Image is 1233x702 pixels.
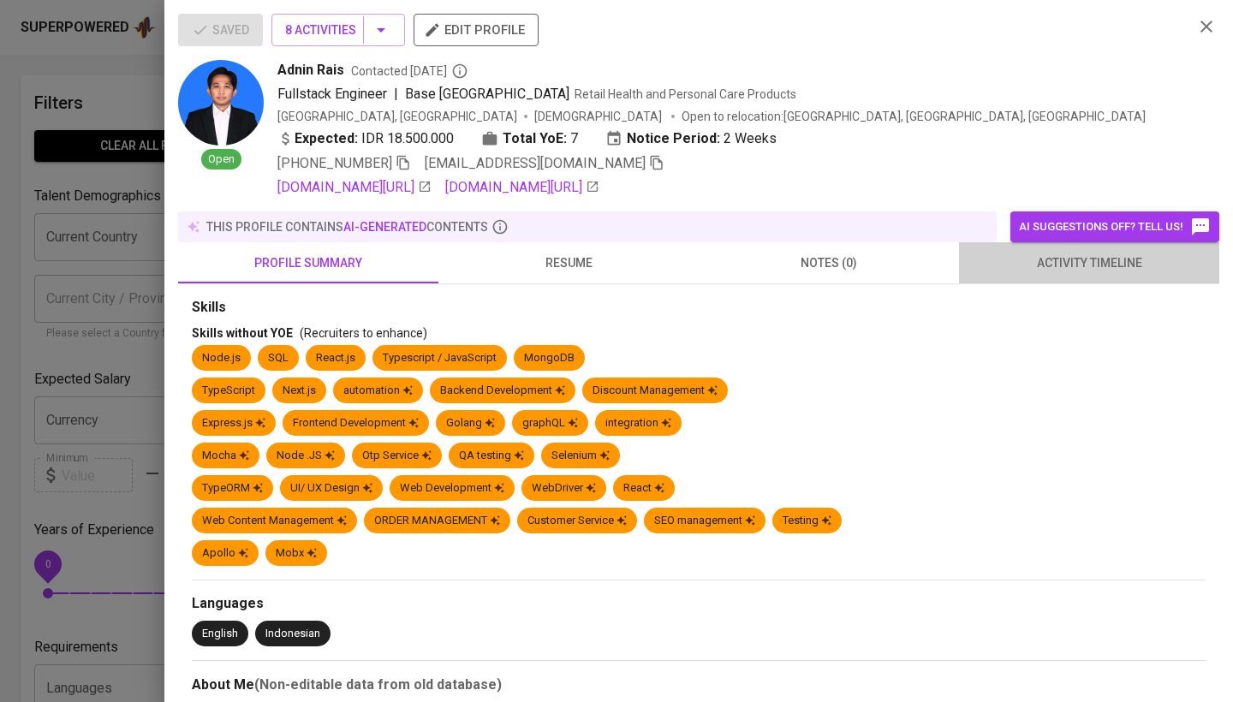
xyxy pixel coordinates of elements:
[449,253,688,274] span: resume
[575,87,796,101] span: Retail Health and Personal Care Products
[202,513,347,529] div: Web Content Management
[383,350,497,366] div: Typescript / JavaScript
[254,676,502,693] b: (Non-editable data from old database)
[532,480,596,497] div: WebDriver
[551,448,610,464] div: Selenium
[654,513,755,529] div: SEO management
[202,626,238,642] div: English
[1010,211,1219,242] button: AI suggestions off? Tell us!
[969,253,1209,274] span: activity timeline
[623,480,664,497] div: React
[605,415,671,431] div: integration
[201,152,241,168] span: Open
[605,128,777,149] div: 2 Weeks
[202,545,248,562] div: Apollo
[178,60,264,146] img: b70db2ad91d2e9322b225fc3a67c0701.jpeg
[394,84,398,104] span: |
[343,383,413,399] div: automation
[277,177,432,198] a: [DOMAIN_NAME][URL]
[427,19,525,41] span: edit profile
[351,62,468,80] span: Contacted [DATE]
[343,220,426,234] span: AI-generated
[405,86,569,102] span: Base [GEOGRAPHIC_DATA]
[627,128,720,149] b: Notice Period:
[374,513,500,529] div: ORDER MANAGEMENT
[414,22,539,36] a: edit profile
[206,218,488,235] p: this profile contains contents
[202,480,263,497] div: TypeORM
[503,128,567,149] b: Total YoE:
[202,383,255,399] div: TypeScript
[400,480,504,497] div: Web Development
[451,62,468,80] svg: By Batam recruiter
[202,350,241,366] div: Node.js
[300,326,427,340] span: (Recruiters to enhance)
[277,108,517,125] div: [GEOGRAPHIC_DATA], [GEOGRAPHIC_DATA]
[534,108,664,125] span: [DEMOGRAPHIC_DATA]
[295,128,358,149] b: Expected:
[445,177,599,198] a: [DOMAIN_NAME][URL]
[522,415,578,431] div: graphQL
[440,383,565,399] div: Backend Development
[527,513,627,529] div: Customer Service
[277,86,387,102] span: Fullstack Engineer
[593,383,718,399] div: Discount Management
[277,155,392,171] span: [PHONE_NUMBER]
[192,594,1206,614] div: Languages
[783,513,831,529] div: Testing
[202,415,265,431] div: Express.js
[293,415,419,431] div: Frontend Development
[570,128,578,149] span: 7
[192,298,1206,318] div: Skills
[277,60,344,80] span: Adnin Rais
[202,448,249,464] div: Mocha
[682,108,1146,125] p: Open to relocation : [GEOGRAPHIC_DATA], [GEOGRAPHIC_DATA], [GEOGRAPHIC_DATA]
[271,14,405,46] button: 8 Activities
[276,545,317,562] div: Mobx
[192,675,1206,695] div: About Me
[459,448,524,464] div: QA testing
[285,20,391,41] span: 8 Activities
[524,350,575,366] div: MongoDB
[192,326,293,340] span: Skills without YOE
[277,448,335,464] div: Node .JS
[425,155,646,171] span: [EMAIL_ADDRESS][DOMAIN_NAME]
[1019,217,1211,237] span: AI suggestions off? Tell us!
[362,448,432,464] div: Otp Service
[290,480,372,497] div: UI/ UX Design
[265,626,320,642] div: Indonesian
[316,350,355,366] div: React.js
[709,253,949,274] span: notes (0)
[188,253,428,274] span: profile summary
[414,14,539,46] button: edit profile
[446,415,495,431] div: Golang
[268,350,289,366] div: SQL
[277,128,454,149] div: IDR 18.500.000
[283,383,316,399] div: Next.js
